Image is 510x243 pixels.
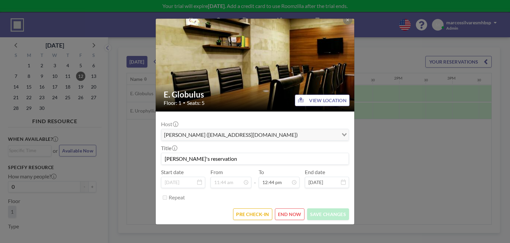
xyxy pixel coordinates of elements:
input: (No title) [161,153,349,164]
label: Title [161,145,177,151]
span: Floor: 1 [164,100,181,106]
div: Search for option [161,129,349,140]
label: Repeat [169,194,185,201]
label: To [259,169,264,175]
button: PRE CHECK-IN [233,208,272,220]
label: End date [305,169,325,175]
button: END NOW [275,208,304,220]
input: Search for option [300,130,338,139]
span: Seats: 5 [187,100,205,106]
span: - [254,171,256,186]
label: From [211,169,223,175]
label: Start date [161,169,184,175]
button: VIEW LOCATION [295,95,350,106]
button: SAVE CHANGES [307,208,349,220]
span: • [183,100,185,105]
span: [PERSON_NAME] ([EMAIL_ADDRESS][DOMAIN_NAME]) [163,130,299,139]
label: Host [161,121,178,127]
h2: E. Globulus [164,90,347,100]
